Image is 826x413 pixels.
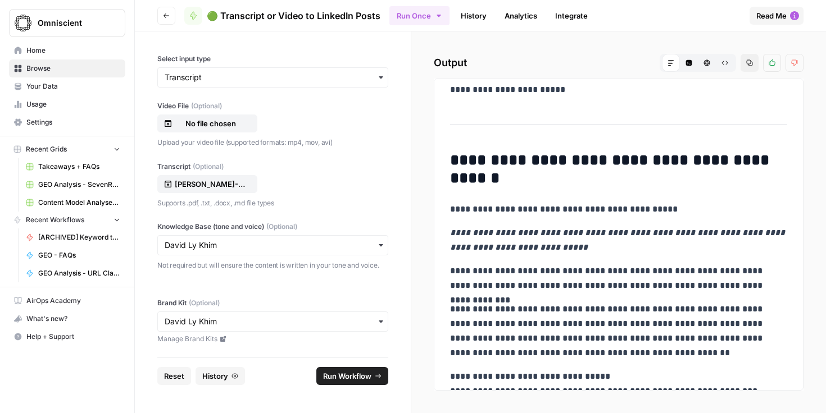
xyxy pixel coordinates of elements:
[323,370,371,382] span: Run Workflow
[157,101,388,111] label: Video File
[21,158,125,176] a: Takeaways + FAQs
[750,7,804,25] button: Read Me
[9,141,125,158] button: Recent Grids
[157,334,388,344] a: Manage Brand Kits
[26,99,120,109] span: Usage
[175,178,247,190] p: [PERSON_NAME]-Khim-Chat-42ed5cb2-3ab0 (2).docx
[498,7,544,25] a: Analytics
[13,13,33,33] img: Omniscient Logo
[9,77,125,95] a: Your Data
[184,7,380,25] a: 🟢 Transcript or Video to LinkedIn Posts
[756,10,787,21] span: Read Me
[9,328,125,346] button: Help + Support
[26,332,120,342] span: Help + Support
[157,367,191,385] button: Reset
[26,81,120,91] span: Your Data
[193,162,224,172] span: (Optional)
[389,6,450,25] button: Run Once
[207,9,380,22] span: 🟢 Transcript or Video to LinkedIn Posts
[26,63,120,74] span: Browse
[157,137,388,148] p: Upload your video file (supported formats: mp4, mov, avi)
[10,310,125,327] div: What's new?
[157,114,257,132] button: No file chosen
[189,298,220,308] span: (Optional)
[38,250,120,260] span: GEO - FAQs
[164,370,184,382] span: Reset
[9,113,125,131] a: Settings
[454,7,493,25] a: History
[26,117,120,127] span: Settings
[9,42,125,59] a: Home
[38,17,106,29] span: Omniscient
[196,367,245,385] button: History
[157,162,388,172] label: Transcript
[266,222,297,232] span: (Optional)
[316,367,388,385] button: Run Workflow
[165,316,381,327] input: David Ly Khim
[9,59,125,77] a: Browse
[9,95,125,113] a: Usage
[38,268,120,278] span: GEO Analysis - URL Classifier & Competitive Tagging
[26,144,67,154] span: Recent Grids
[38,162,120,172] span: Takeaways + FAQs
[21,194,125,212] a: Content Model Analyser + International
[191,101,222,111] span: (Optional)
[434,54,804,72] h2: Output
[548,7,594,25] a: Integrate
[165,72,381,83] input: Transcript
[26,215,84,225] span: Recent Workflows
[157,198,388,209] p: Supports .pdf, .txt, .docx, .md file types
[38,198,120,208] span: Content Model Analyser + International
[175,118,247,129] p: No file chosen
[9,292,125,310] a: AirOps Academy
[157,175,257,193] button: [PERSON_NAME]-Khim-Chat-42ed5cb2-3ab0 (2).docx
[165,240,381,251] input: David Ly Khim
[157,260,388,271] p: Not required but will ensure the content is written in your tone and voice.
[38,232,120,242] span: [ARCHIVED] Keyword to Content Brief
[202,370,228,382] span: History
[9,310,125,328] button: What's new?
[157,222,388,232] label: Knowledge Base (tone and voice)
[157,54,388,64] label: Select input type
[21,264,125,282] a: GEO Analysis - URL Classifier & Competitive Tagging
[21,246,125,264] a: GEO - FAQs
[26,296,120,306] span: AirOps Academy
[21,228,125,246] a: [ARCHIVED] Keyword to Content Brief
[26,45,120,56] span: Home
[38,180,120,190] span: GEO Analysis - SevenRooms
[157,298,388,308] label: Brand Kit
[9,9,125,37] button: Workspace: Omniscient
[21,176,125,194] a: GEO Analysis - SevenRooms
[9,212,125,228] button: Recent Workflows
